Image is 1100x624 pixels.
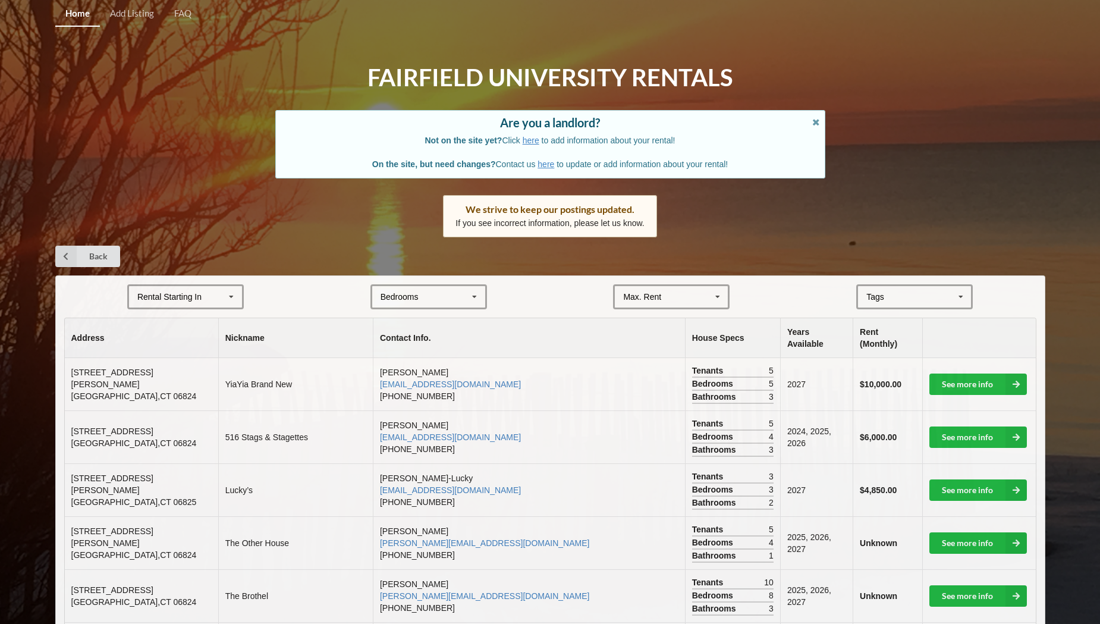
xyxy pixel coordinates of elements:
[71,427,153,436] span: [STREET_ADDRESS]
[218,569,373,622] td: The Brothel
[425,136,675,145] span: Click to add information about your rental!
[71,526,153,548] span: [STREET_ADDRESS][PERSON_NAME]
[71,391,197,401] span: [GEOGRAPHIC_DATA] , CT 06824
[523,136,539,145] a: here
[372,159,728,169] span: Contact us to update or add information about your rental!
[380,538,589,548] a: [PERSON_NAME][EMAIL_ADDRESS][DOMAIN_NAME]
[860,591,897,601] b: Unknown
[538,159,554,169] a: here
[372,159,496,169] b: On the site, but need changes?
[218,410,373,463] td: 516 Stags & Stagettes
[780,410,853,463] td: 2024, 2025, 2026
[764,576,774,588] span: 10
[380,591,589,601] a: [PERSON_NAME][EMAIL_ADDRESS][DOMAIN_NAME]
[692,444,739,456] span: Bathrooms
[71,550,197,560] span: [GEOGRAPHIC_DATA] , CT 06824
[55,246,120,267] a: Back
[692,550,739,562] span: Bathrooms
[692,523,727,535] span: Tenants
[380,485,521,495] a: [EMAIL_ADDRESS][DOMAIN_NAME]
[71,438,197,448] span: [GEOGRAPHIC_DATA] , CT 06824
[769,391,774,403] span: 3
[769,589,774,601] span: 8
[863,290,901,304] div: Tags
[769,484,774,496] span: 3
[692,603,739,614] span: Bathrooms
[769,378,774,390] span: 5
[71,585,153,595] span: [STREET_ADDRESS]
[769,431,774,443] span: 4
[373,318,685,358] th: Contact Info.
[373,516,685,569] td: [PERSON_NAME] [PHONE_NUMBER]
[860,485,897,495] b: $4,850.00
[71,497,197,507] span: [GEOGRAPHIC_DATA] , CT 06825
[780,516,853,569] td: 2025, 2026, 2027
[425,136,502,145] b: Not on the site yet?
[769,418,774,429] span: 5
[55,1,100,27] a: Home
[769,444,774,456] span: 3
[218,463,373,516] td: Lucky’s
[769,523,774,535] span: 5
[692,378,736,390] span: Bedrooms
[929,427,1027,448] a: See more info
[692,576,727,588] span: Tenants
[137,293,202,301] div: Rental Starting In
[780,463,853,516] td: 2027
[288,117,813,128] div: Are you a landlord?
[860,538,897,548] b: Unknown
[455,203,645,215] div: We strive to keep our postings updated.
[164,1,202,27] a: FAQ
[218,358,373,410] td: YiaYia Brand New
[692,418,727,429] span: Tenants
[929,585,1027,607] a: See more info
[373,358,685,410] td: [PERSON_NAME] [PHONE_NUMBER]
[692,484,736,496] span: Bedrooms
[780,569,853,622] td: 2025, 2026, 2027
[853,318,922,358] th: Rent (Monthly)
[692,365,727,377] span: Tenants
[373,463,685,516] td: [PERSON_NAME]-Lucky [PHONE_NUMBER]
[769,550,774,562] span: 1
[100,1,164,27] a: Add Listing
[623,293,661,301] div: Max. Rent
[692,431,736,443] span: Bedrooms
[860,380,901,389] b: $10,000.00
[769,365,774,377] span: 5
[218,516,373,569] td: The Other House
[769,603,774,614] span: 3
[692,471,727,482] span: Tenants
[929,374,1027,395] a: See more info
[367,62,733,93] h1: Fairfield University Rentals
[381,293,419,301] div: Bedrooms
[692,537,736,548] span: Bedrooms
[929,479,1027,501] a: See more info
[71,597,197,607] span: [GEOGRAPHIC_DATA] , CT 06824
[780,358,853,410] td: 2027
[373,569,685,622] td: [PERSON_NAME] [PHONE_NUMBER]
[692,391,739,403] span: Bathrooms
[692,497,739,509] span: Bathrooms
[455,217,645,229] p: If you see incorrect information, please let us know.
[71,368,153,389] span: [STREET_ADDRESS][PERSON_NAME]
[218,318,373,358] th: Nickname
[65,318,218,358] th: Address
[780,318,853,358] th: Years Available
[769,497,774,509] span: 2
[860,432,897,442] b: $6,000.00
[692,589,736,601] span: Bedrooms
[380,432,521,442] a: [EMAIL_ADDRESS][DOMAIN_NAME]
[685,318,780,358] th: House Specs
[769,537,774,548] span: 4
[71,474,153,495] span: [STREET_ADDRESS][PERSON_NAME]
[380,380,521,389] a: [EMAIL_ADDRESS][DOMAIN_NAME]
[929,532,1027,554] a: See more info
[373,410,685,463] td: [PERSON_NAME] [PHONE_NUMBER]
[769,471,774,482] span: 3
